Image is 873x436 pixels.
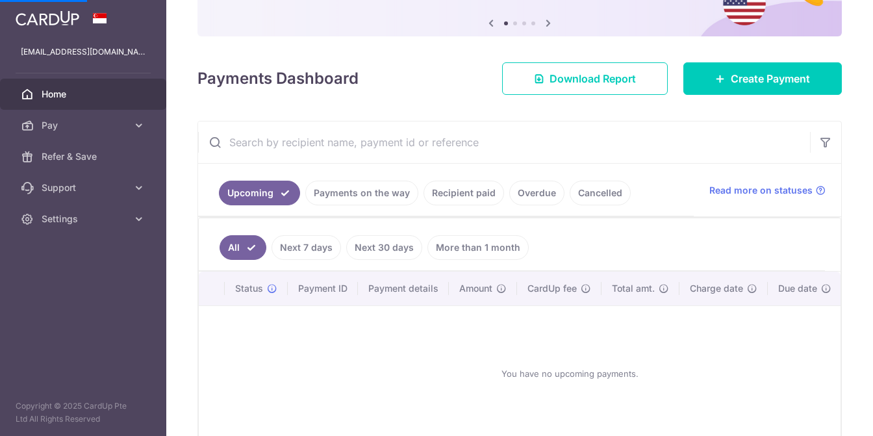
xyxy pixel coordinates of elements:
span: Create Payment [731,71,810,86]
span: Download Report [550,71,636,86]
span: Status [235,282,263,295]
span: Refer & Save [42,150,127,163]
span: Support [42,181,127,194]
a: Payments on the way [305,181,418,205]
span: Charge date [690,282,743,295]
a: Overdue [509,181,564,205]
h4: Payments Dashboard [197,67,359,90]
p: [EMAIL_ADDRESS][DOMAIN_NAME] [21,45,145,58]
span: Due date [778,282,817,295]
a: Cancelled [570,181,631,205]
a: Create Payment [683,62,842,95]
input: Search by recipient name, payment id or reference [198,122,810,163]
span: Settings [42,212,127,225]
a: Upcoming [219,181,300,205]
span: Total amt. [612,282,655,295]
img: CardUp [16,10,79,26]
a: Recipient paid [424,181,504,205]
th: Payment details [358,272,449,305]
a: Read more on statuses [709,184,826,197]
a: Next 30 days [346,235,422,260]
span: Amount [459,282,492,295]
a: More than 1 month [427,235,529,260]
th: Payment ID [288,272,358,305]
a: Next 7 days [272,235,341,260]
a: Download Report [502,62,668,95]
a: All [220,235,266,260]
span: Pay [42,119,127,132]
span: Read more on statuses [709,184,813,197]
span: CardUp fee [527,282,577,295]
span: Home [42,88,127,101]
